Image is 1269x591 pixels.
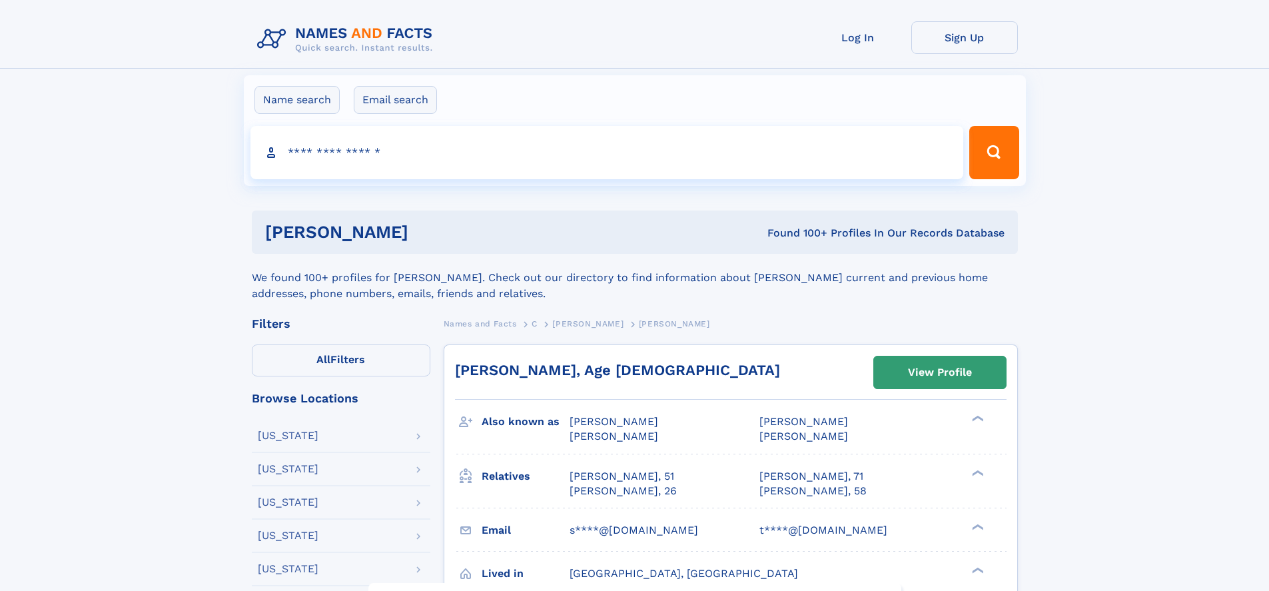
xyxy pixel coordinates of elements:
[532,319,538,328] span: C
[969,126,1019,179] button: Search Button
[444,315,517,332] a: Names and Facts
[258,430,318,441] div: [US_STATE]
[759,469,863,484] a: [PERSON_NAME], 71
[265,224,588,241] h1: [PERSON_NAME]
[570,469,674,484] a: [PERSON_NAME], 51
[316,353,330,366] span: All
[532,315,538,332] a: C
[482,562,570,585] h3: Lived in
[570,567,798,580] span: [GEOGRAPHIC_DATA], [GEOGRAPHIC_DATA]
[252,392,430,404] div: Browse Locations
[552,319,624,328] span: [PERSON_NAME]
[482,465,570,488] h3: Relatives
[759,415,848,428] span: [PERSON_NAME]
[552,315,624,332] a: [PERSON_NAME]
[908,357,972,388] div: View Profile
[805,21,911,54] a: Log In
[874,356,1006,388] a: View Profile
[252,21,444,57] img: Logo Names and Facts
[482,519,570,542] h3: Email
[250,126,964,179] input: search input
[258,530,318,541] div: [US_STATE]
[969,414,985,423] div: ❯
[252,344,430,376] label: Filters
[455,362,780,378] a: [PERSON_NAME], Age [DEMOGRAPHIC_DATA]
[258,497,318,508] div: [US_STATE]
[570,415,658,428] span: [PERSON_NAME]
[969,522,985,531] div: ❯
[570,430,658,442] span: [PERSON_NAME]
[354,86,437,114] label: Email search
[759,484,867,498] a: [PERSON_NAME], 58
[258,564,318,574] div: [US_STATE]
[482,410,570,433] h3: Also known as
[969,566,985,574] div: ❯
[252,254,1018,302] div: We found 100+ profiles for [PERSON_NAME]. Check out our directory to find information about [PERS...
[588,226,1005,241] div: Found 100+ Profiles In Our Records Database
[759,430,848,442] span: [PERSON_NAME]
[252,318,430,330] div: Filters
[254,86,340,114] label: Name search
[639,319,710,328] span: [PERSON_NAME]
[258,464,318,474] div: [US_STATE]
[969,468,985,477] div: ❯
[570,484,677,498] a: [PERSON_NAME], 26
[911,21,1018,54] a: Sign Up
